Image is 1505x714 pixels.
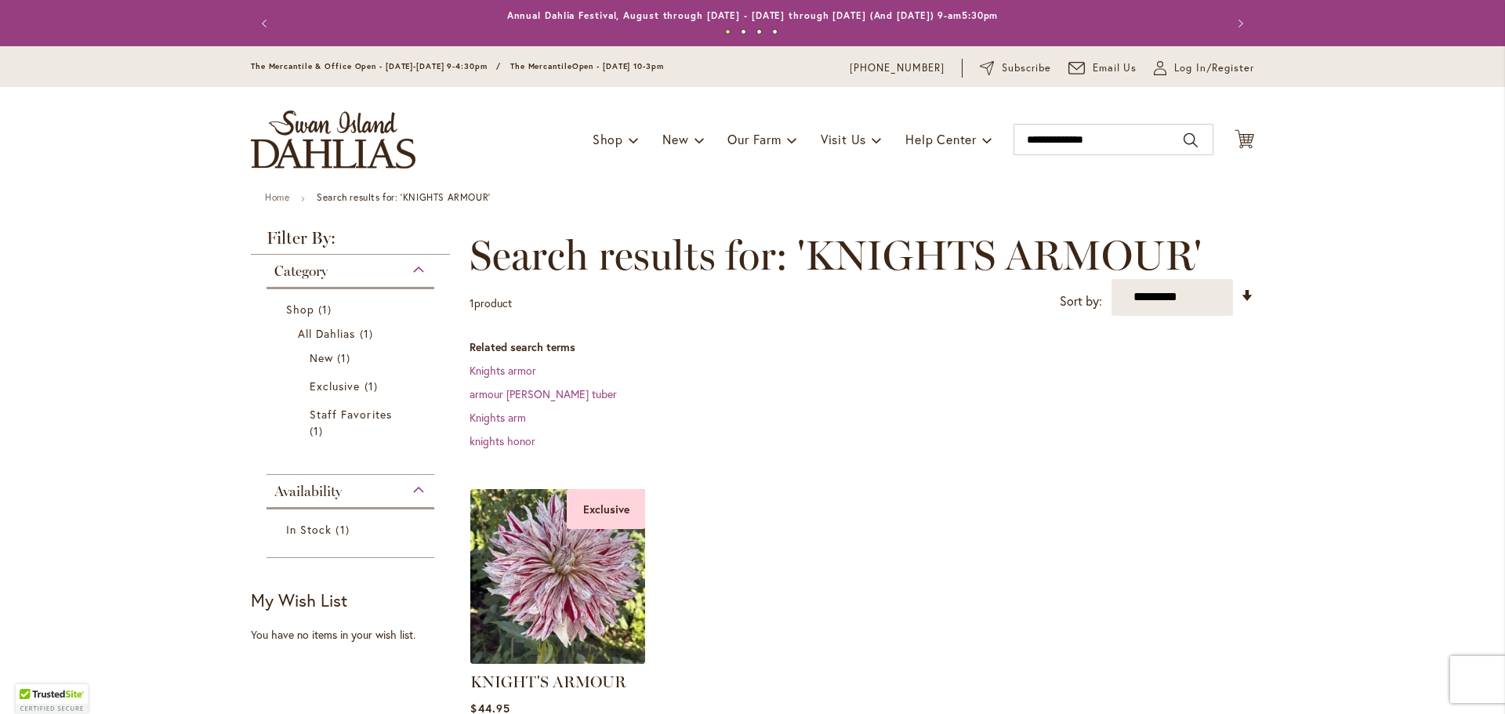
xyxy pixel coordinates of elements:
span: 1 [360,325,377,342]
button: Next [1223,8,1254,39]
button: Previous [251,8,282,39]
a: armour [PERSON_NAME] tuber [470,386,617,401]
span: Open - [DATE] 10-3pm [572,61,664,71]
span: New [310,350,333,365]
button: 3 of 4 [756,29,762,34]
a: Knights arm [470,410,526,425]
a: New [310,350,395,366]
span: Email Us [1093,60,1137,76]
img: KNIGHTS ARMOUR [466,484,650,668]
div: Exclusive [567,489,645,529]
a: store logo [251,111,415,169]
a: Shop [286,301,419,317]
span: 1 [470,295,474,310]
a: Knights armor [470,363,536,378]
span: Exclusive [310,379,360,393]
span: Subscribe [1002,60,1051,76]
button: 1 of 4 [725,29,731,34]
span: Our Farm [727,131,781,147]
span: All Dahlias [298,326,356,341]
span: In Stock [286,522,332,537]
span: Help Center [905,131,977,147]
span: 1 [364,378,382,394]
span: Search results for: 'KNIGHTS ARMOUR' [470,232,1202,279]
a: KNIGHTS ARMOUR Exclusive [470,652,645,667]
strong: My Wish List [251,589,347,611]
a: Home [265,191,289,203]
span: Log In/Register [1174,60,1254,76]
span: Staff Favorites [310,407,392,422]
label: Sort by: [1060,287,1102,316]
span: New [662,131,688,147]
span: Shop [286,302,314,317]
a: All Dahlias [298,325,407,342]
span: The Mercantile & Office Open - [DATE]-[DATE] 9-4:30pm / The Mercantile [251,61,572,71]
span: 1 [337,350,354,366]
a: [PHONE_NUMBER] [850,60,945,76]
a: Subscribe [980,60,1051,76]
span: Category [274,263,328,280]
span: 1 [310,422,327,439]
a: knights honor [470,433,535,448]
span: Shop [593,131,623,147]
button: 4 of 4 [772,29,778,34]
span: 1 [335,521,353,538]
span: Availability [274,483,342,500]
a: Log In/Register [1154,60,1254,76]
a: Staff Favorites [310,406,395,439]
iframe: Launch Accessibility Center [12,658,56,702]
a: Email Us [1068,60,1137,76]
div: You have no items in your wish list. [251,627,460,643]
strong: Search results for: 'KNIGHTS ARMOUR' [317,191,491,203]
a: Exclusive [310,378,395,394]
span: 1 [318,301,335,317]
strong: Filter By: [251,230,450,255]
p: product [470,291,512,316]
a: KNIGHT'S ARMOUR [470,672,626,691]
a: Annual Dahlia Festival, August through [DATE] - [DATE] through [DATE] (And [DATE]) 9-am5:30pm [507,9,999,21]
dt: Related search terms [470,339,1254,355]
span: Visit Us [821,131,866,147]
button: 2 of 4 [741,29,746,34]
a: In Stock 1 [286,521,419,538]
